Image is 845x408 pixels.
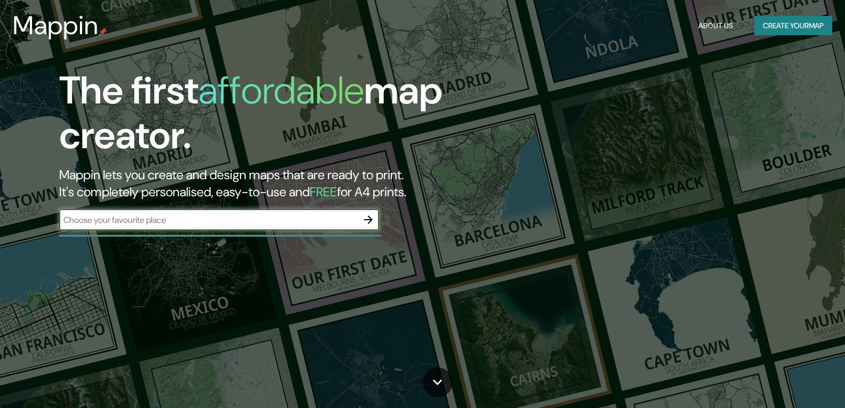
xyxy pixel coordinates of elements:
h5: FREE [310,183,337,200]
h1: affordable [198,66,364,115]
h3: Mappin [13,11,99,41]
button: About Us [694,16,737,36]
h1: The first map creator. [59,68,482,166]
button: Create yourmap [754,16,832,36]
img: mappin-pin [99,28,107,36]
input: Choose your favourite place [59,214,358,226]
h2: Mappin lets you create and design maps that are ready to print. It's completely personalised, eas... [59,166,482,201]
